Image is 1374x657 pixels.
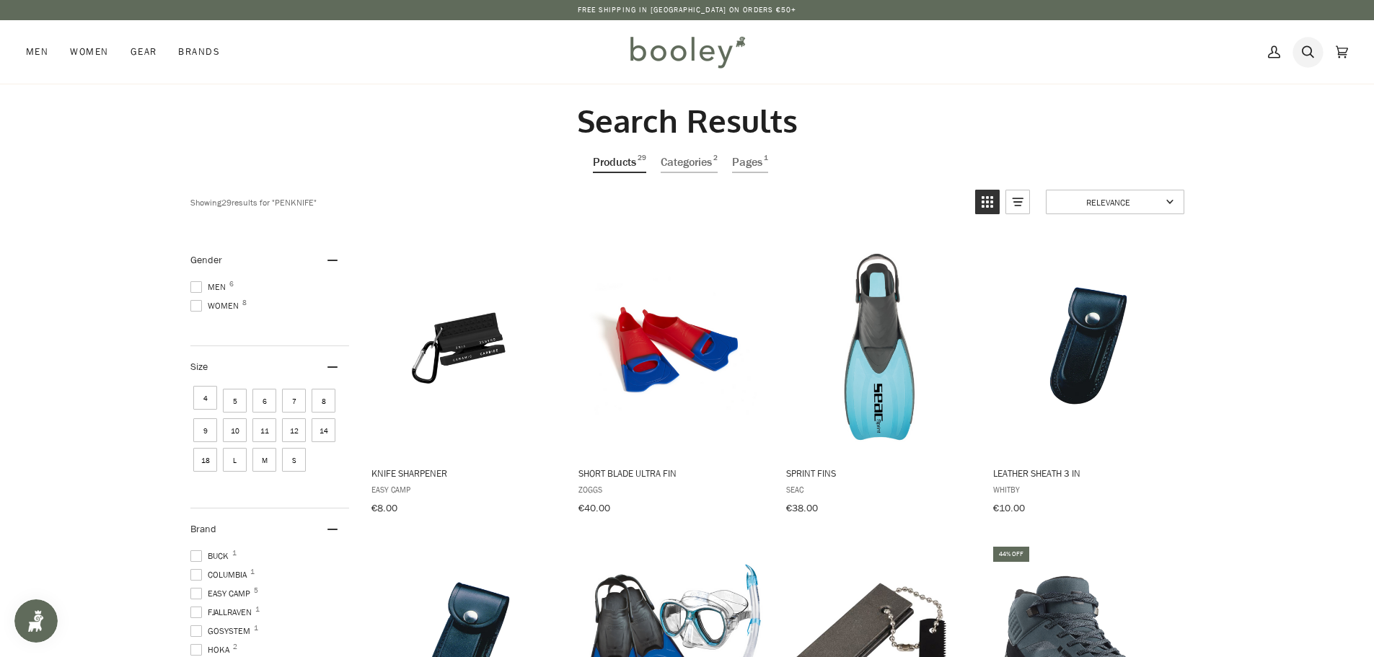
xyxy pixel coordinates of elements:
[167,20,231,84] a: Brands
[178,45,220,59] span: Brands
[26,45,48,59] span: Men
[369,252,560,443] img: Easy Camp Knife Sharpener - Booley Galway
[312,418,335,442] span: Size: 14
[190,360,208,374] span: Size
[233,643,237,651] span: 2
[731,152,767,173] a: View Pages Tab
[713,152,717,172] span: 2
[254,587,258,594] span: 5
[229,281,234,288] span: 6
[190,299,243,312] span: Women
[190,190,964,214] div: Showing results for " "
[312,389,335,413] span: Size: 8
[255,606,260,613] span: 1
[131,45,157,59] span: Gear
[70,45,108,59] span: Women
[242,299,247,307] span: 8
[190,253,222,267] span: Gender
[763,152,767,172] span: 1
[592,152,646,173] a: View Products Tab
[120,20,168,84] a: Gear
[250,568,255,576] span: 1
[254,625,258,632] span: 1
[1005,190,1030,214] a: View list mode
[190,625,255,638] span: GoSystem
[252,448,276,472] span: Size: M
[783,252,974,443] img: Seac Sprint Fins Blue - Booley Galway
[252,389,276,413] span: Size: 6
[785,467,972,480] span: Sprint Fins
[369,239,560,519] a: Knife Sharpener
[282,448,306,472] span: Size: S
[991,239,1182,519] a: Leather Sheath 3 in
[993,546,1029,561] div: 44% off
[190,568,251,581] span: Columbia
[190,101,1184,141] h2: Search Results
[624,31,750,73] img: Booley
[14,599,58,643] iframe: Button to open loyalty program pop-up
[190,550,233,563] span: Buck
[637,152,646,172] span: 29
[578,483,765,495] span: Zoggs
[223,389,247,413] span: Size: 5
[252,418,276,442] span: Size: 11
[223,448,247,472] span: Size: L
[232,550,237,557] span: 1
[1046,190,1184,214] a: Sort options
[785,483,972,495] span: Seac
[975,190,1000,214] a: View grid mode
[190,643,234,656] span: Hoka
[221,195,232,208] b: 29
[223,418,247,442] span: Size: 10
[993,501,1025,515] span: €10.00
[1055,195,1161,208] span: Relevance
[993,483,1180,495] span: Whitby
[991,252,1182,443] img: Whitby Leather Sheath 3 in Black - Booley Galway
[282,418,306,442] span: Size: 12
[576,252,767,443] img: Zoggs Short Blade Ultra Fin Blue / Red - Booley Galway
[59,20,119,84] a: Women
[371,483,558,495] span: Easy Camp
[190,522,216,536] span: Brand
[578,4,797,16] p: Free Shipping in [GEOGRAPHIC_DATA] on Orders €50+
[193,386,217,410] span: Size: 4
[190,587,255,600] span: Easy Camp
[785,501,817,515] span: €38.00
[783,239,974,519] a: Sprint Fins
[282,389,306,413] span: Size: 7
[578,501,610,515] span: €40.00
[193,418,217,442] span: Size: 9
[190,281,230,294] span: Men
[576,239,767,519] a: Short Blade Ultra Fin
[660,152,717,173] a: View Categories Tab
[371,501,397,515] span: €8.00
[578,467,765,480] span: Short Blade Ultra Fin
[371,467,558,480] span: Knife Sharpener
[993,467,1180,480] span: Leather Sheath 3 in
[193,448,217,472] span: Size: 18
[26,20,59,84] a: Men
[190,606,256,619] span: Fjallraven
